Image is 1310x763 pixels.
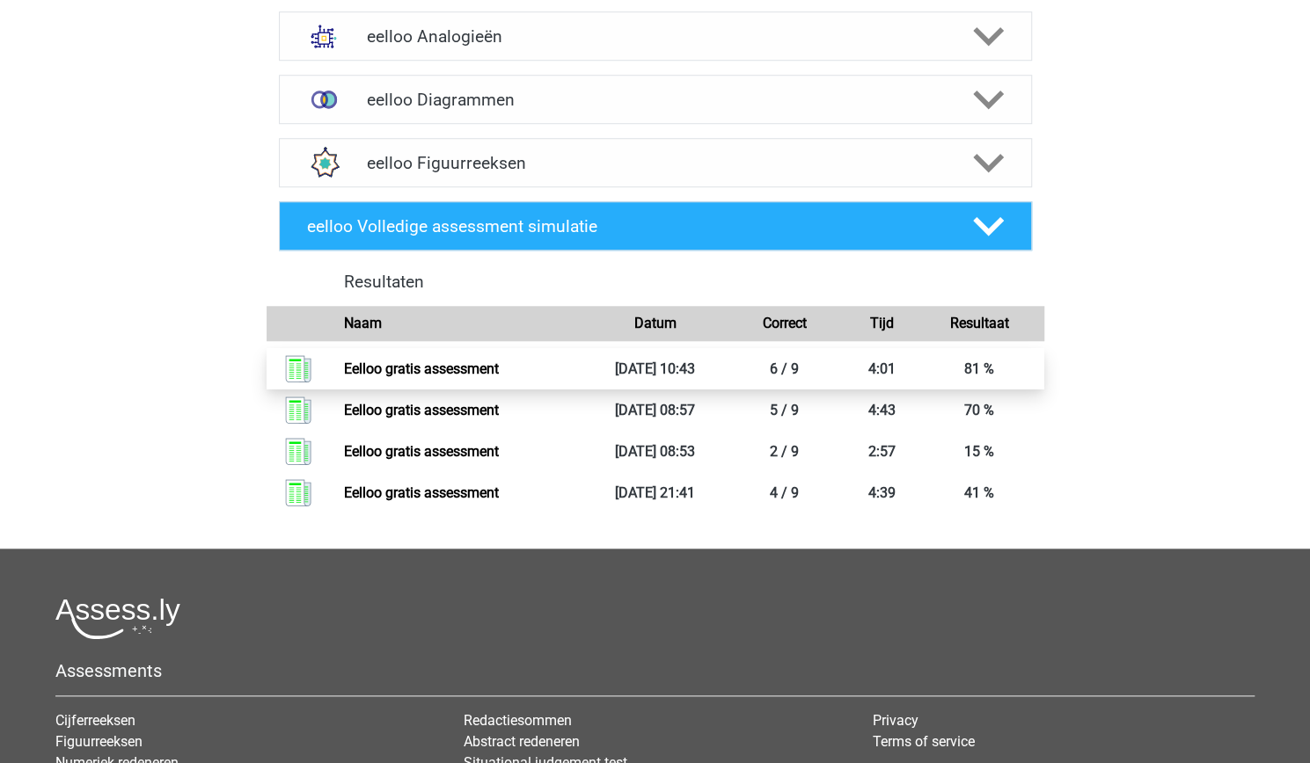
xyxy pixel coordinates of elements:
a: Figuurreeksen [55,733,143,750]
div: Tijd [849,313,914,334]
a: Eelloo gratis assessment [344,360,499,377]
a: Redactiesommen [464,712,572,729]
div: Datum [590,313,720,334]
a: Cijferreeksen [55,712,135,729]
a: Terms of service [873,733,975,750]
a: Eelloo gratis assessment [344,402,499,418]
h5: Assessments [55,660,1255,681]
a: figuurreeksen eelloo Figuurreeksen [272,138,1039,187]
a: Abstract redeneren [464,733,580,750]
img: figuurreeksen [301,140,347,185]
h4: eelloo Diagrammen [367,90,943,110]
a: Eelloo gratis assessment [344,484,499,501]
a: eelloo Volledige assessment simulatie [272,201,1039,251]
div: Resultaat [914,313,1043,334]
h4: Resultaten [344,272,1030,292]
div: Correct [720,313,849,334]
h4: eelloo Analogieën [367,26,943,47]
div: Naam [331,313,590,334]
h4: eelloo Figuurreeksen [367,153,943,173]
img: analogieen [301,13,347,59]
a: analogieen eelloo Analogieën [272,11,1039,61]
a: Eelloo gratis assessment [344,443,499,460]
a: Privacy [873,712,918,729]
img: venn diagrammen [301,76,347,122]
a: venn diagrammen eelloo Diagrammen [272,75,1039,124]
h4: eelloo Volledige assessment simulatie [307,216,944,236]
img: Assessly logo [55,598,180,639]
